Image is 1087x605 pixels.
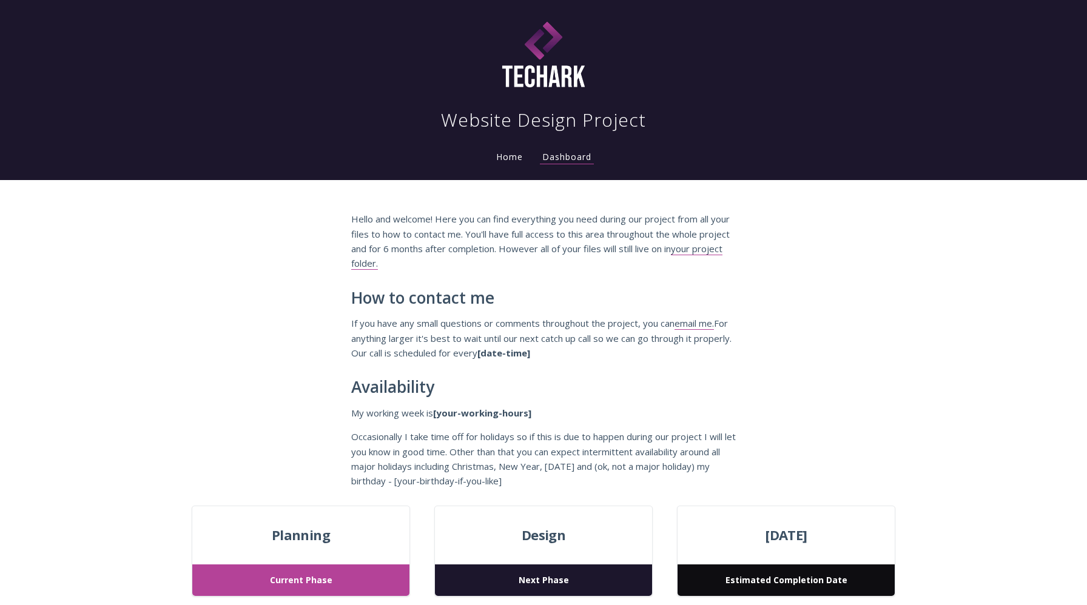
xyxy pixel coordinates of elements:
[351,406,736,420] p: My working week is
[351,429,736,489] p: Occasionally I take time off for holidays so if this is due to happen during our project I will l...
[351,316,736,360] p: If you have any small questions or comments throughout the project, you can For anything larger i...
[433,407,531,419] strong: [your-working-hours]
[678,564,895,597] span: Estimated Completion Date
[351,212,736,271] p: Hello and welcome! Here you can find everything you need during our project from all your files t...
[494,151,525,162] a: Home
[351,289,736,307] h2: How to contact me
[675,317,714,330] a: email me.
[435,524,652,546] span: Design
[441,108,646,132] h1: Website Design Project
[192,564,409,597] span: Current Phase
[678,524,895,546] span: [DATE]
[192,524,409,546] span: Planning
[435,564,652,597] span: Next Phase
[540,151,594,164] a: Dashboard
[351,378,736,396] h2: Availability
[477,347,530,359] strong: [date-time]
